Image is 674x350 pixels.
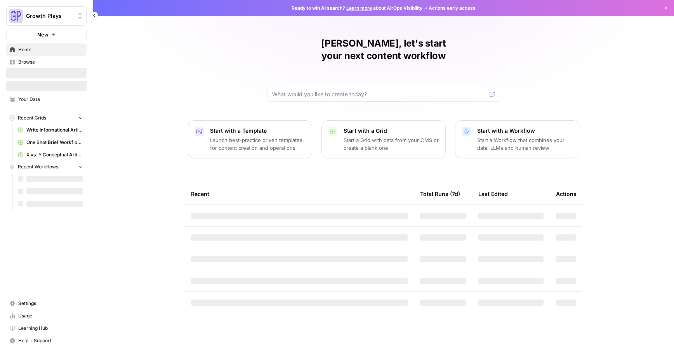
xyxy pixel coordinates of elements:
[14,124,87,136] a: Write Informational Articles
[188,120,312,158] button: Start with a TemplateLaunch best-practice driven templates for content creation and operations
[6,334,87,347] button: Help + Support
[26,139,83,146] span: One Shot Brief Workflow Grid
[9,9,23,23] img: Growth Plays Logo
[346,5,372,11] a: Learn more
[556,183,577,204] div: Actions
[14,136,87,149] a: One Shot Brief Workflow Grid
[18,337,83,344] span: Help + Support
[18,46,83,53] span: Home
[478,183,508,204] div: Last Edited
[6,6,87,26] button: Workspace: Growth Plays
[6,310,87,322] a: Usage
[6,56,87,68] a: Browse
[26,151,83,158] span: X vs. Y Conceptual Articles
[18,325,83,332] span: Learning Hub
[6,322,87,334] a: Learning Hub
[272,90,486,98] input: What would you like to create today?
[18,59,83,66] span: Browse
[344,136,439,152] p: Start a Grid with data from your CMS or create a blank one
[6,161,87,173] button: Recent Workflows
[26,126,83,133] span: Write Informational Articles
[477,136,573,152] p: Start a Workflow that combines your data, LLMs and human review
[267,37,500,62] h1: [PERSON_NAME], let's start your next content workflow
[455,120,579,158] button: Start with a WorkflowStart a Workflow that combines your data, LLMs and human review
[191,183,408,204] div: Recent
[210,127,306,135] p: Start with a Template
[14,149,87,161] a: X vs. Y Conceptual Articles
[420,183,460,204] div: Total Runs (7d)
[37,31,49,38] span: New
[344,127,439,135] p: Start with a Grid
[6,93,87,106] a: Your Data
[6,297,87,310] a: Settings
[18,114,46,121] span: Recent Grids
[429,5,476,12] span: Actions early access
[26,12,73,20] span: Growth Plays
[6,112,87,124] button: Recent Grids
[18,163,58,170] span: Recent Workflows
[210,136,306,152] p: Launch best-practice driven templates for content creation and operations
[321,120,446,158] button: Start with a GridStart a Grid with data from your CMS or create a blank one
[18,300,83,307] span: Settings
[6,29,87,40] button: New
[6,43,87,56] a: Home
[477,127,573,135] p: Start with a Workflow
[18,312,83,319] span: Usage
[18,96,83,103] span: Your Data
[292,5,422,12] span: Ready to win AI search? about AirOps Visibility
